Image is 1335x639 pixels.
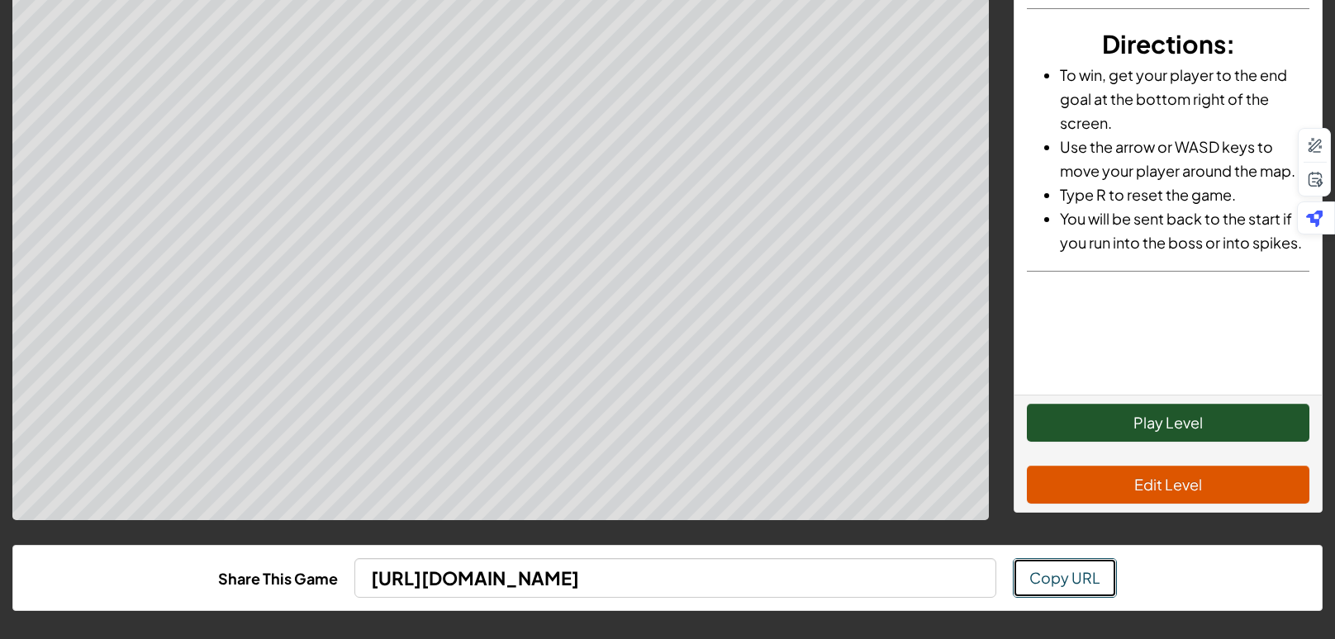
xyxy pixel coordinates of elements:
li: Use the arrow or WASD keys to move your player around the map. [1060,135,1309,182]
button: Copy URL [1013,558,1117,598]
b: Share This Game [218,569,338,588]
span: Copy URL [1029,568,1100,587]
span: Directions [1102,28,1226,59]
button: Edit Level [1027,466,1309,504]
li: You will be sent back to the start if you run into the boss or into spikes. [1060,206,1309,254]
h3: : [1027,26,1309,63]
li: Type R to reset the game. [1060,182,1309,206]
li: To win, get your player to the end goal at the bottom right of the screen. [1060,63,1309,135]
button: Play Level [1027,404,1309,442]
